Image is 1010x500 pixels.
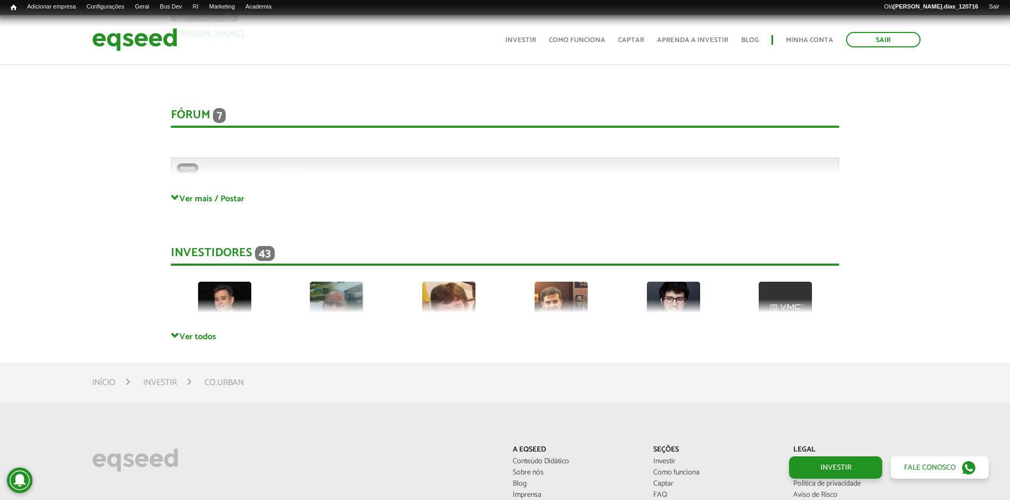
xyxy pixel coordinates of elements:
a: Início [92,379,116,387]
a: Ver todos [171,331,839,341]
span: 7 [213,108,226,123]
a: Conteúdo Didático [513,458,637,465]
img: picture-100036-1732821753.png [759,282,812,335]
a: Como funciona [549,37,605,44]
div: Fórum [171,108,839,128]
li: Co.Urban [204,375,244,390]
a: Blog [741,37,759,44]
img: picture-59196-1554917141.jpg [198,282,251,335]
img: picture-39313-1481646781.jpg [310,282,363,335]
span: Início [11,4,17,11]
a: Investir [653,458,777,465]
a: Configurações [81,3,130,11]
a: Bus Dev [154,3,187,11]
a: Minha conta [786,37,833,44]
p: A EqSeed [513,446,637,455]
a: Aprenda a investir [657,37,728,44]
p: Seções [653,446,777,455]
span: 43 [255,246,275,261]
a: Geral [129,3,154,11]
a: Ver mais / Postar [171,193,839,203]
a: Investir [143,379,177,387]
a: Sair [983,3,1005,11]
a: Olá[PERSON_NAME].dias_120716 [878,3,983,11]
a: RI [187,3,204,11]
a: Captar [653,480,777,488]
a: Como funciona [653,469,777,477]
a: Início [5,3,22,13]
img: EqSeed [92,26,177,54]
img: picture-61607-1560438405.jpg [647,282,700,335]
a: Blog [513,480,637,488]
a: Aviso de Risco [793,491,917,499]
a: Investir [505,37,536,44]
div: Investidores [171,246,839,266]
a: Fale conosco [891,456,989,479]
img: picture-64201-1566554857.jpg [422,282,475,335]
a: FAQ [653,491,777,499]
strong: [PERSON_NAME].dias_120716 [893,3,979,10]
a: Adicionar empresa [22,3,81,11]
a: Sobre nós [513,469,637,477]
a: Imprensa [513,491,637,499]
img: picture-73573-1611603096.jpg [535,282,588,335]
a: Investir [789,456,882,479]
a: Marketing [204,3,240,11]
p: Legal [793,446,917,455]
a: Captar [618,37,644,44]
img: EqSeed Logo [92,446,178,474]
a: Política de privacidade [793,480,917,488]
a: Sair [846,32,921,47]
a: Academia [240,3,277,11]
